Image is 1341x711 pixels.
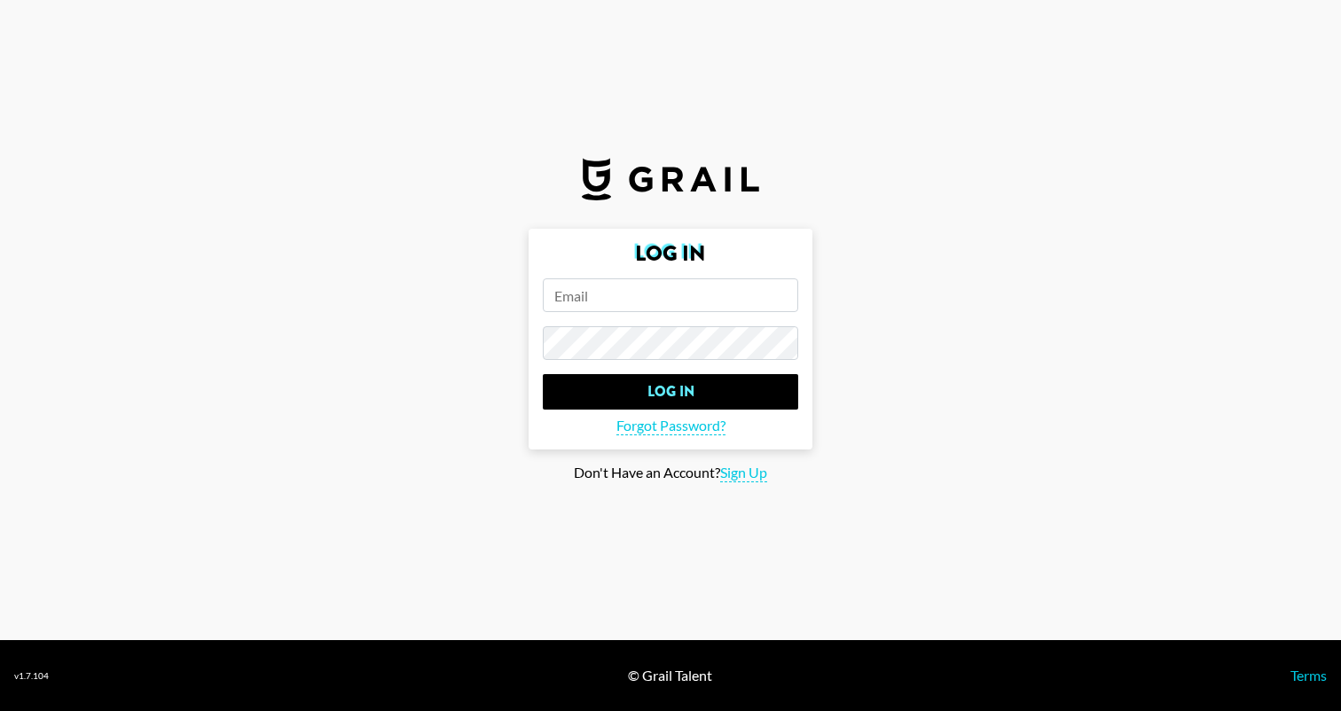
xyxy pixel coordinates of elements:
[543,243,798,264] h2: Log In
[720,464,767,482] span: Sign Up
[628,667,712,684] div: © Grail Talent
[14,464,1327,482] div: Don't Have an Account?
[582,158,759,200] img: Grail Talent Logo
[1290,667,1327,684] a: Terms
[14,670,49,682] div: v 1.7.104
[543,278,798,312] input: Email
[543,374,798,410] input: Log In
[616,417,725,435] span: Forgot Password?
